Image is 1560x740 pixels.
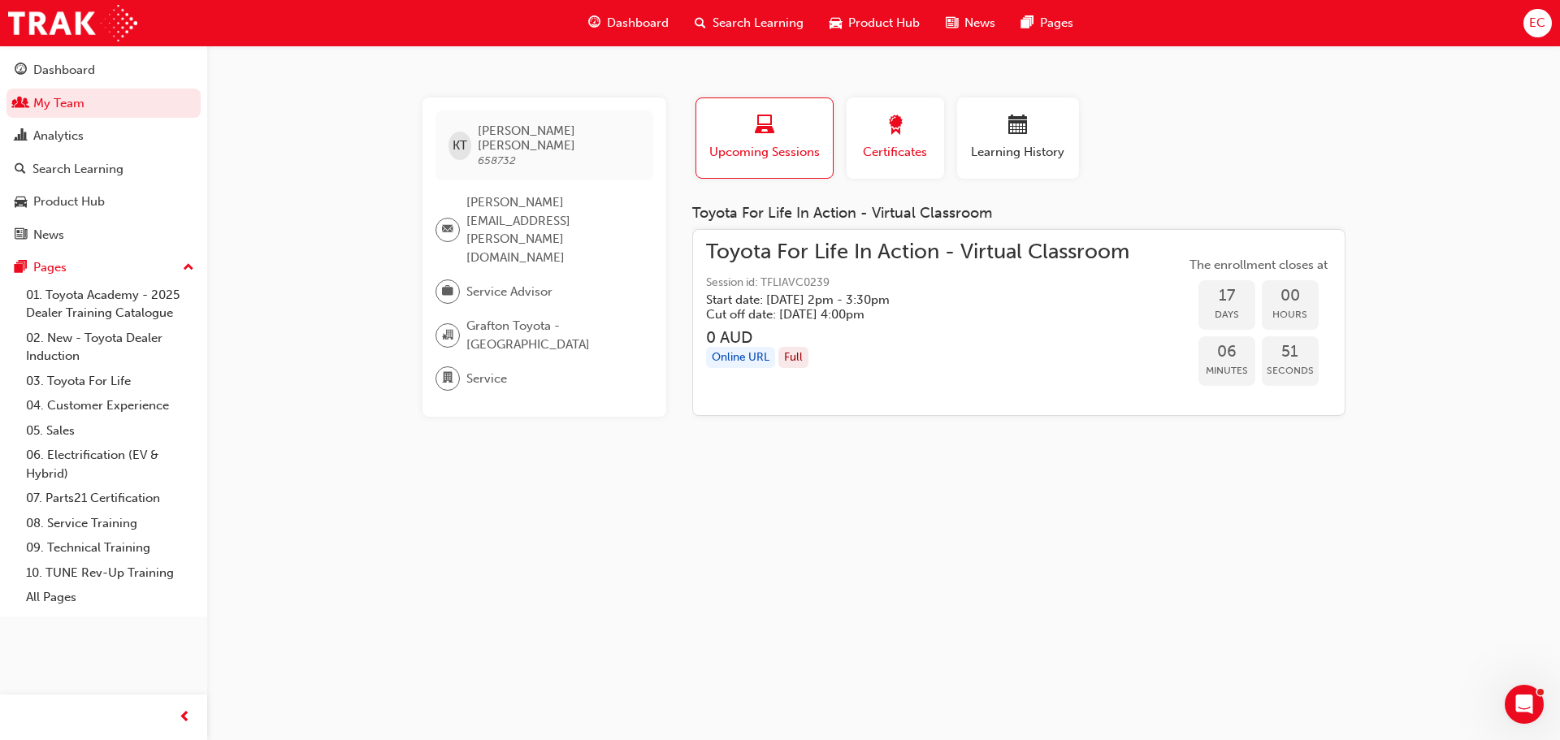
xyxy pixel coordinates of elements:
span: Service [466,370,507,388]
span: news-icon [15,228,27,243]
span: laptop-icon [755,115,774,137]
a: 08. Service Training [19,511,201,536]
span: pages-icon [15,261,27,275]
button: Learning History [957,97,1079,179]
span: guage-icon [588,13,600,33]
span: Grafton Toyota - [GEOGRAPHIC_DATA] [466,317,640,353]
button: Certificates [847,97,944,179]
span: [PERSON_NAME] [PERSON_NAME] [478,123,639,153]
span: organisation-icon [442,325,453,346]
span: department-icon [442,368,453,389]
a: 05. Sales [19,418,201,444]
div: Toyota For Life In Action - Virtual Classroom [692,205,1345,223]
div: Search Learning [32,160,123,179]
span: pages-icon [1021,13,1033,33]
span: guage-icon [15,63,27,78]
a: news-iconNews [933,6,1008,40]
a: News [6,220,201,250]
span: search-icon [695,13,706,33]
div: Product Hub [33,193,105,211]
a: car-iconProduct Hub [817,6,933,40]
a: 10. TUNE Rev-Up Training [19,560,201,586]
button: Upcoming Sessions [695,97,834,179]
a: 04. Customer Experience [19,393,201,418]
a: 02. New - Toyota Dealer Induction [19,326,201,369]
a: All Pages [19,585,201,610]
span: KT [453,136,467,155]
span: up-icon [183,257,194,279]
span: award-icon [886,115,905,137]
a: 06. Electrification (EV & Hybrid) [19,443,201,486]
a: Search Learning [6,154,201,184]
span: calendar-icon [1008,115,1028,137]
span: The enrollment closes at [1185,256,1332,275]
span: 51 [1262,343,1319,361]
div: Online URL [706,347,775,369]
span: Toyota For Life In Action - Virtual Classroom [706,243,1129,262]
a: Analytics [6,121,201,151]
div: Pages [33,258,67,277]
span: people-icon [15,97,27,111]
a: 09. Technical Training [19,535,201,560]
span: 06 [1198,343,1255,361]
img: Trak [8,5,137,41]
span: prev-icon [179,708,191,728]
iframe: Intercom live chat [1505,685,1544,724]
a: pages-iconPages [1008,6,1086,40]
h3: 0 AUD [706,328,1129,347]
span: Search Learning [713,14,804,32]
a: Toyota For Life In Action - Virtual ClassroomSession id: TFLIAVC0239Start date: [DATE] 2pm - 3:30... [706,243,1332,403]
span: 658732 [478,154,516,167]
h5: Start date: [DATE] 2pm - 3:30pm [706,292,1103,307]
button: Pages [6,253,201,283]
a: 03. Toyota For Life [19,369,201,394]
span: Seconds [1262,361,1319,380]
span: Upcoming Sessions [708,143,821,162]
h5: Cut off date: [DATE] 4:00pm [706,307,1103,322]
button: DashboardMy TeamAnalyticsSearch LearningProduct HubNews [6,52,201,253]
a: search-iconSearch Learning [682,6,817,40]
span: Session id: TFLIAVC0239 [706,274,1129,292]
span: News [964,14,995,32]
a: guage-iconDashboard [575,6,682,40]
span: briefcase-icon [442,281,453,302]
div: Full [778,347,808,369]
span: Learning History [969,143,1067,162]
div: Dashboard [33,61,95,80]
a: My Team [6,89,201,119]
div: News [33,226,64,245]
a: 01. Toyota Academy - 2025 Dealer Training Catalogue [19,283,201,326]
span: Certificates [859,143,932,162]
span: Minutes [1198,361,1255,380]
button: EC [1523,9,1552,37]
a: 07. Parts21 Certification [19,486,201,511]
span: Hours [1262,305,1319,324]
span: Days [1198,305,1255,324]
span: news-icon [946,13,958,33]
span: email-icon [442,219,453,240]
span: EC [1529,14,1545,32]
span: Product Hub [848,14,920,32]
span: car-icon [830,13,842,33]
span: [PERSON_NAME][EMAIL_ADDRESS][PERSON_NAME][DOMAIN_NAME] [466,193,640,266]
span: car-icon [15,195,27,210]
span: 00 [1262,287,1319,305]
span: search-icon [15,162,26,177]
span: Dashboard [607,14,669,32]
a: Dashboard [6,55,201,85]
span: chart-icon [15,129,27,144]
div: Analytics [33,127,84,145]
span: Pages [1040,14,1073,32]
a: Product Hub [6,187,201,217]
span: 17 [1198,287,1255,305]
span: Service Advisor [466,283,552,301]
